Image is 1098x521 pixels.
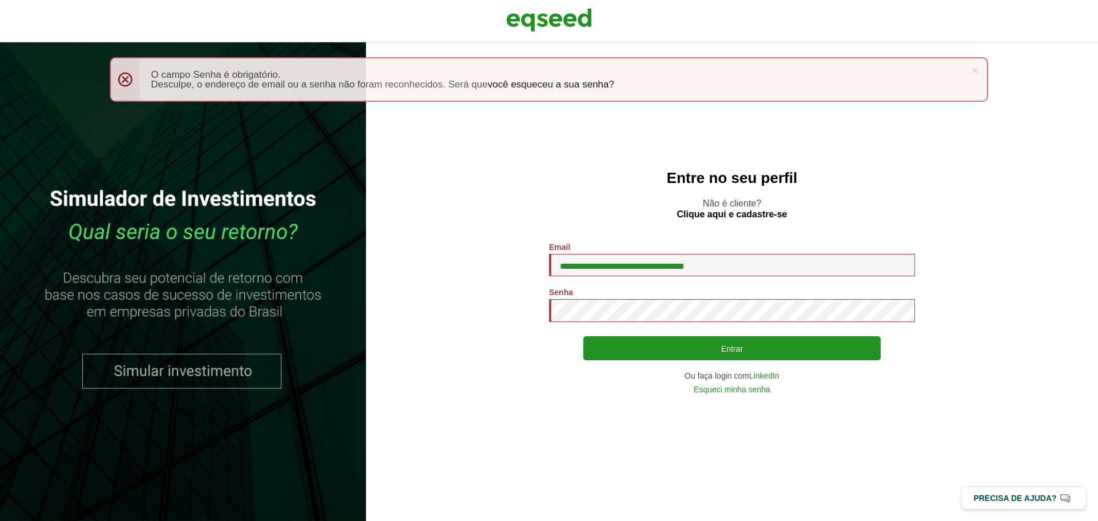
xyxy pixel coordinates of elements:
a: Clique aqui e cadastre-se [677,210,787,219]
a: você esqueceu a sua senha? [488,79,614,89]
a: × [972,64,978,76]
div: Ou faça login com [549,372,915,380]
li: Desculpe, o endereço de email ou a senha não foram reconhecidos. Será que [151,79,964,89]
a: LinkedIn [749,372,779,380]
label: Senha [549,288,573,296]
li: O campo Senha é obrigatório. [151,70,964,79]
button: Entrar [583,336,881,360]
img: EqSeed Logo [506,6,592,34]
label: Email [549,243,570,251]
p: Não é cliente? [389,198,1075,220]
a: Esqueci minha senha [694,385,770,393]
h2: Entre no seu perfil [389,170,1075,186]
